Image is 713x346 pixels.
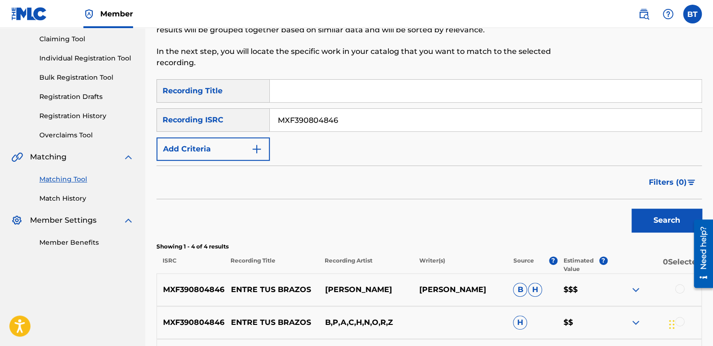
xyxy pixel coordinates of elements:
div: Help [659,5,677,23]
p: [PERSON_NAME] [319,284,413,295]
span: Member Settings [30,215,97,226]
a: Member Benefits [39,238,134,248]
span: Filters ( 0 ) [649,177,687,188]
p: ENTRE TUS BRAZOS [225,284,319,295]
img: expand [630,317,641,328]
span: ? [599,256,608,265]
p: Showing 1 - 4 of 4 results [156,242,702,251]
a: Individual Registration Tool [39,53,134,63]
a: Overclaims Tool [39,130,134,140]
iframe: Chat Widget [666,301,713,346]
div: User Menu [683,5,702,23]
a: Claiming Tool [39,34,134,44]
p: MXF390804846 [157,317,225,328]
p: MXF390804846 [157,284,225,295]
span: Matching [30,151,67,163]
p: Source [513,256,534,273]
span: ? [549,256,557,265]
img: MLC Logo [11,7,47,21]
button: Filters (0) [643,171,702,194]
img: filter [687,180,695,185]
a: Registration Drafts [39,92,134,102]
p: $$ [557,317,607,328]
a: Public Search [634,5,653,23]
img: 9d2ae6d4665cec9f34b9.svg [251,143,262,155]
p: ENTRE TUS BRAZOS [225,317,319,328]
span: H [513,316,527,330]
img: help [662,8,674,20]
p: B,P,A,C,H,N,O,R,Z [319,317,413,328]
a: Matching Tool [39,174,134,184]
img: search [638,8,649,20]
img: Matching [11,151,23,163]
p: Recording Title [224,256,319,273]
img: expand [630,284,641,295]
img: Top Rightsholder [83,8,95,20]
form: Search Form [156,79,702,237]
p: ISRC [156,256,224,273]
img: Member Settings [11,215,22,226]
a: Registration History [39,111,134,121]
div: Drag [669,310,675,338]
button: Search [631,209,702,232]
span: B [513,283,527,297]
p: In the next step, you will locate the specific work in your catalog that you want to match to the... [156,46,576,68]
span: H [528,283,542,297]
a: Match History [39,194,134,203]
span: Member [100,8,133,19]
img: expand [123,151,134,163]
img: expand [123,215,134,226]
iframe: Resource Center [687,216,713,292]
p: Writer(s) [413,256,507,273]
p: [PERSON_NAME] [413,284,507,295]
p: Recording Artist [319,256,413,273]
button: Add Criteria [156,137,270,161]
p: Estimated Value [564,256,599,273]
a: Bulk Registration Tool [39,73,134,83]
p: 0 Selected [608,256,702,273]
p: $$$ [557,284,607,295]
